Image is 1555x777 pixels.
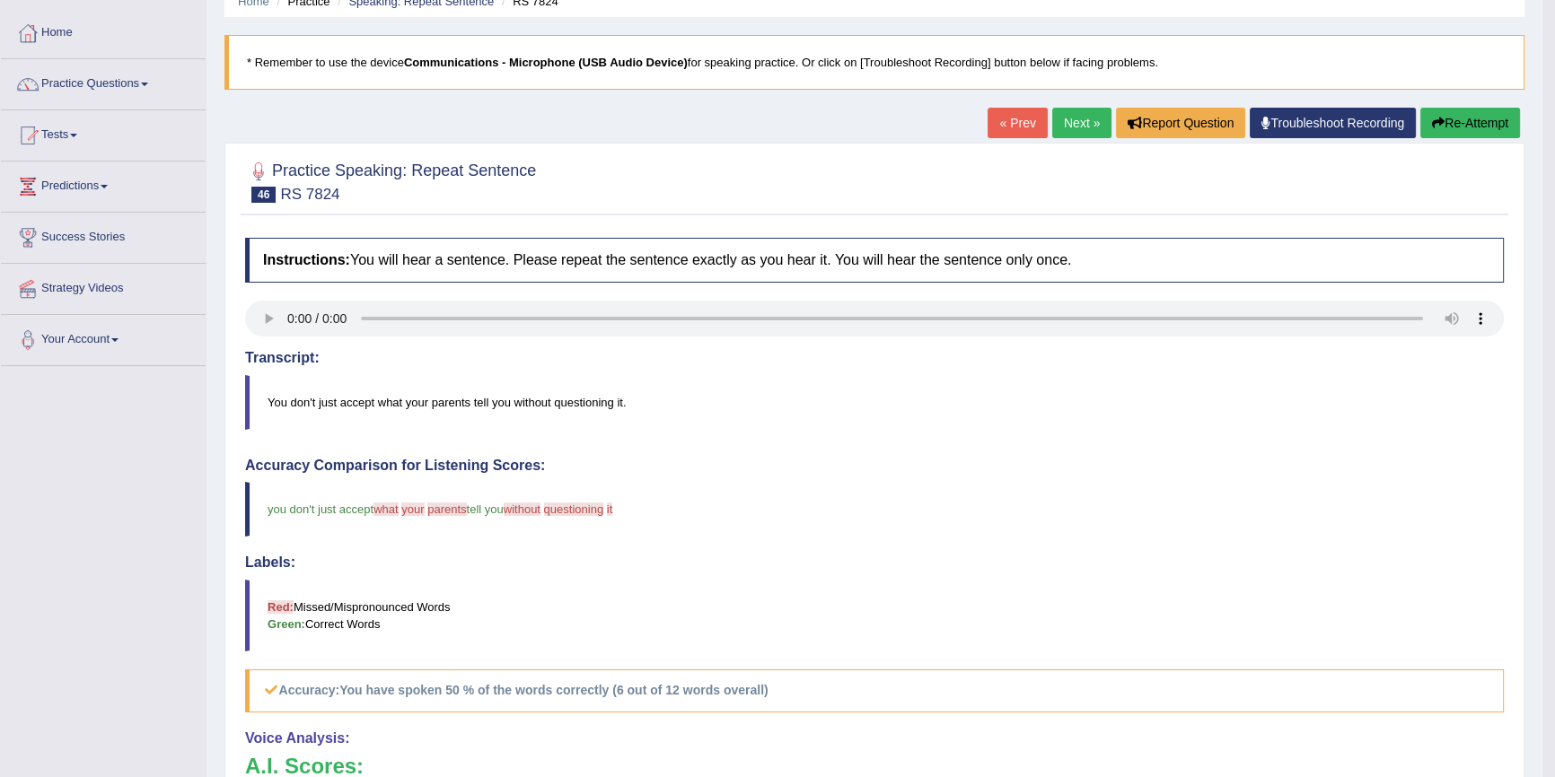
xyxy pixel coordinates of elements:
span: questioning [544,502,604,516]
h4: Transcript: [245,350,1504,366]
h4: Voice Analysis: [245,730,1504,746]
button: Report Question [1116,108,1245,138]
b: Green: [268,617,305,631]
h4: Accuracy Comparison for Listening Scores: [245,458,1504,474]
a: Practice Questions [1,59,206,104]
span: it [607,502,613,516]
a: Success Stories [1,213,206,258]
button: Re-Attempt [1420,108,1520,138]
a: Home [1,8,206,53]
h5: Accuracy: [245,669,1504,712]
span: parents [427,502,466,516]
b: Red: [268,600,294,614]
b: Communications - Microphone (USB Audio Device) [404,56,688,69]
h4: Labels: [245,554,1504,571]
a: Next » [1052,108,1111,138]
small: RS 7824 [280,186,339,203]
a: Predictions [1,162,206,206]
span: without [504,502,540,516]
b: Instructions: [263,252,350,267]
a: Tests [1,110,206,155]
a: Troubleshoot Recording [1250,108,1416,138]
h2: Practice Speaking: Repeat Sentence [245,158,536,203]
blockquote: Missed/Mispronounced Words Correct Words [245,580,1504,651]
a: Your Account [1,315,206,360]
a: Strategy Videos [1,264,206,309]
blockquote: * Remember to use the device for speaking practice. Or click on [Troubleshoot Recording] button b... [224,35,1524,90]
span: you don't just accept [268,502,373,516]
b: You have spoken 50 % of the words correctly (6 out of 12 words overall) [339,683,768,697]
blockquote: You don't just accept what your parents tell you without questioning it. [245,375,1504,430]
span: your [401,502,424,516]
span: what [373,502,398,516]
span: 46 [251,187,276,203]
h4: You will hear a sentence. Please repeat the sentence exactly as you hear it. You will hear the se... [245,238,1504,283]
span: tell you [467,502,504,516]
a: « Prev [988,108,1047,138]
